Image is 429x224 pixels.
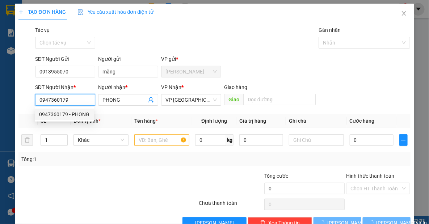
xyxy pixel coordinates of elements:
span: Mỹ Hương [165,66,217,77]
div: SĐT Người Gửi [35,55,95,63]
span: Yêu cầu xuất hóa đơn điện tử [77,9,154,15]
input: VD: Bàn, Ghế [134,134,189,146]
div: Chưa thanh toán [198,199,264,212]
button: plus [399,134,407,146]
span: Giá trị hàng [239,118,266,124]
span: VP Tân Bình [165,94,217,105]
span: Giao [224,94,243,105]
div: Người nhận [98,83,158,91]
div: SĐT Người Nhận [35,83,95,91]
span: plus [400,137,407,143]
th: Ghi chú [286,114,347,128]
span: Đơn vị tính [73,118,101,124]
label: Hình thức thanh toán [346,173,394,179]
input: Dọc đường [243,94,316,105]
input: Ghi Chú [289,134,344,146]
span: Tổng cước [264,173,288,179]
label: Gán nhãn [319,27,341,33]
span: Cước hàng [350,118,375,124]
span: close [401,10,407,16]
span: plus [18,9,24,14]
span: TẠO ĐƠN HÀNG [18,9,66,15]
div: 0947360179 - PHONG [39,110,90,118]
button: delete [21,134,33,146]
span: Giao hàng [224,84,247,90]
div: VP gửi [161,55,221,63]
span: Tên hàng [134,118,158,124]
span: kg [226,134,234,146]
div: Người gửi [98,55,158,63]
label: Tác vụ [35,27,50,33]
span: VP Nhận [161,84,181,90]
input: 0 [239,134,283,146]
div: 0947360179 - PHONG [35,109,94,120]
button: Close [394,4,414,24]
div: Tổng: 1 [21,155,166,163]
span: Khác [78,135,124,145]
img: icon [77,9,83,15]
span: user-add [148,97,154,103]
span: Định lượng [201,118,227,124]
